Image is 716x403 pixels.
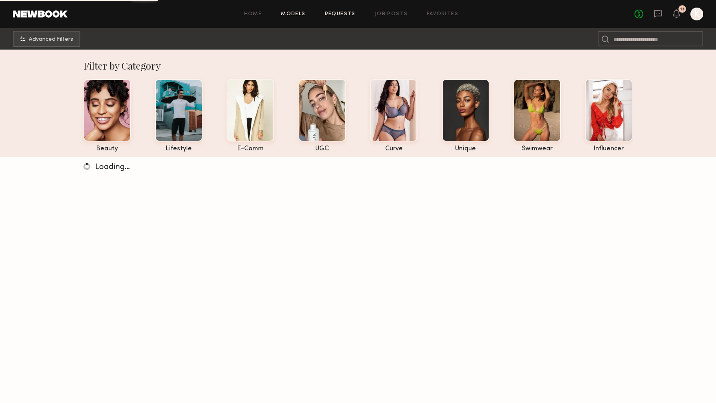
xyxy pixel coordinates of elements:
div: UGC [298,146,346,152]
button: Advanced Filters [13,31,80,47]
span: Loading… [95,164,130,171]
a: K [690,8,703,20]
span: Advanced Filters [29,37,73,42]
div: beauty [84,146,131,152]
a: Home [244,12,262,17]
a: Models [281,12,305,17]
a: Job Posts [375,12,408,17]
div: swimwear [513,146,561,152]
div: influencer [585,146,632,152]
div: 13 [680,7,684,12]
div: Filter by Category [84,59,633,72]
div: unique [442,146,489,152]
a: Favorites [427,12,458,17]
div: lifestyle [155,146,203,152]
a: Requests [325,12,356,17]
div: curve [370,146,418,152]
div: e-comm [227,146,274,152]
